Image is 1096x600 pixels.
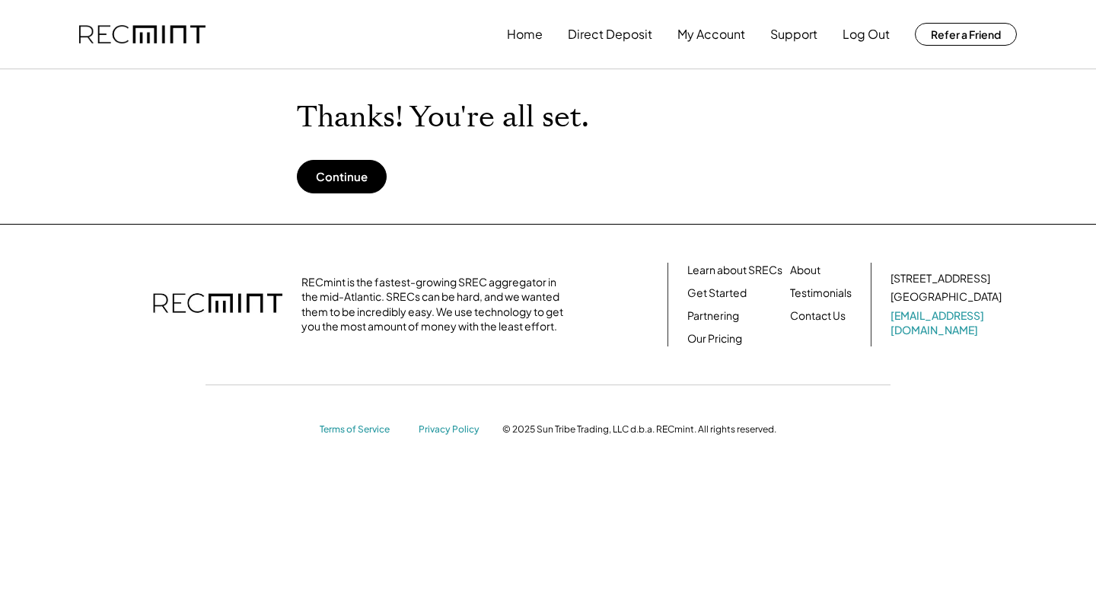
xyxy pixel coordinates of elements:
a: Terms of Service [320,423,403,436]
button: Direct Deposit [568,19,652,49]
div: [STREET_ADDRESS] [890,271,990,286]
button: Refer a Friend [915,23,1017,46]
img: recmint-logotype%403x.png [79,25,205,44]
button: Log Out [843,19,890,49]
button: Support [770,19,817,49]
a: Get Started [687,286,747,301]
div: © 2025 Sun Tribe Trading, LLC d.b.a. RECmint. All rights reserved. [502,423,776,436]
button: My Account [677,19,745,49]
button: Continue [297,160,387,193]
div: RECmint is the fastest-growing SREC aggregator in the mid-Atlantic. SRECs can be hard, and we wan... [301,275,572,334]
img: recmint-logotype%403x.png [153,278,282,331]
a: Testimonials [790,286,852,301]
a: Partnering [687,308,739,324]
a: [EMAIL_ADDRESS][DOMAIN_NAME] [890,308,1005,338]
a: Our Pricing [687,331,742,346]
h1: Thanks! You're all set. [297,100,589,136]
div: [GEOGRAPHIC_DATA] [890,289,1002,305]
a: Contact Us [790,308,846,324]
a: Privacy Policy [419,423,487,436]
a: Learn about SRECs [687,263,782,278]
a: About [790,263,820,278]
button: Home [507,19,543,49]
